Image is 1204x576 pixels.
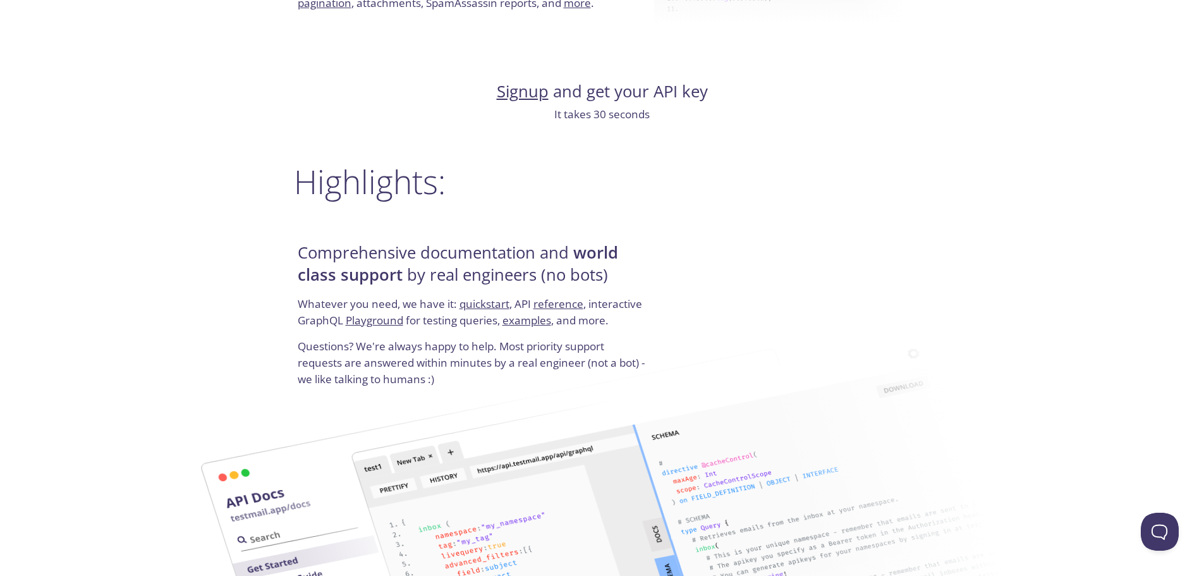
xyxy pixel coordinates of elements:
a: reference [533,297,583,311]
p: It takes 30 seconds [294,106,911,123]
h4: and get your API key [294,81,911,102]
p: Questions? We're always happy to help. Most priority support requests are answered within minutes... [298,338,650,387]
p: Whatever you need, we have it: , API , interactive GraphQL for testing queries, , and more. [298,296,650,338]
iframe: Help Scout Beacon - Open [1141,513,1179,551]
h2: Highlights: [294,162,911,200]
h4: Comprehensive documentation and by real engineers (no bots) [298,242,650,296]
strong: world class support [298,242,618,285]
a: quickstart [459,297,509,311]
a: examples [502,313,551,328]
a: Playground [346,313,403,328]
a: Signup [497,80,549,102]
